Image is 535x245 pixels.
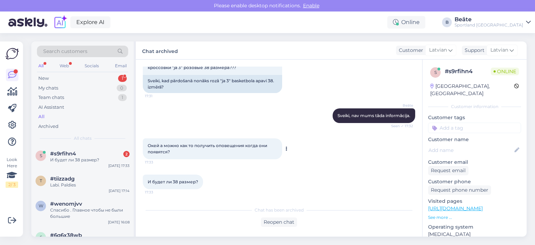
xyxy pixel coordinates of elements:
div: [DATE] 17:14 [109,188,130,193]
div: [DATE] 16:08 [108,220,130,225]
div: Request email [428,166,468,175]
span: 17:33 [145,160,171,165]
div: Archived [38,123,59,130]
label: Chat archived [142,46,178,55]
div: Sveiki, kad pārdošanā nonāks rozā "ja 3" basketbola apavi 38. izmērā? [143,75,282,93]
div: 1 [118,75,127,82]
span: Online [491,68,519,75]
span: #tiizzadg [50,176,75,182]
span: #s9rfihn4 [50,151,76,157]
span: #wenomjvv [50,201,82,207]
span: И будет ли 38 размер? [148,179,198,184]
p: Visited pages [428,198,521,205]
div: Beāte [455,17,523,22]
img: explore-ai [53,15,68,30]
span: Окей а можно как то получить оповещения когда они появятся? [148,143,268,154]
div: Online [387,16,425,29]
p: Customer tags [428,114,521,121]
span: 6 [40,235,42,240]
div: All [38,113,45,120]
div: Support [462,47,484,54]
div: All [37,61,45,70]
div: [DATE] 17:33 [108,163,130,168]
span: 17:31 [145,93,171,99]
div: Email [114,61,128,70]
div: Спасибо . Главное чтобы не были большие [50,207,130,220]
span: w [39,203,43,208]
img: Askly Logo [6,47,19,60]
div: Socials [83,61,100,70]
p: Operating system [428,223,521,231]
div: 2 / 3 [6,182,18,188]
a: [URL][DOMAIN_NAME] [428,205,483,212]
p: [MEDICAL_DATA] [428,231,521,238]
span: Sveiki, nav mums tāda informācija. [338,113,410,118]
span: t [40,178,42,183]
div: Web [58,61,70,70]
span: Beāte [387,103,413,108]
div: Look Here [6,156,18,188]
div: New [38,75,49,82]
div: Customer information [428,104,521,110]
span: Search customers [43,48,87,55]
div: 0 [117,85,127,92]
span: Latvian [429,46,447,54]
div: И будет ли 38 размер? [50,157,130,163]
span: All chats [74,135,92,141]
span: s [40,153,42,158]
input: Add a tag [428,123,521,133]
span: 17:33 [145,190,171,195]
span: Enable [301,2,321,9]
span: s [434,70,437,75]
div: Labi. Paldies [50,182,130,188]
input: Add name [428,146,513,154]
div: [GEOGRAPHIC_DATA], [GEOGRAPHIC_DATA] [430,83,514,97]
div: AI Assistant [38,104,64,111]
p: Customer phone [428,178,521,185]
p: Customer email [428,159,521,166]
div: Customer [396,47,423,54]
div: B [442,17,452,27]
div: Team chats [38,94,64,101]
span: Chat has been archived [255,207,304,213]
div: 1 [118,94,127,101]
p: Customer name [428,136,521,143]
div: My chats [38,85,58,92]
span: Seen ✓ 17:32 [387,123,413,129]
a: BeāteSportland [GEOGRAPHIC_DATA] [455,17,531,28]
span: Latvian [490,46,508,54]
div: 2 [123,151,130,157]
div: Reopen chat [261,217,297,227]
div: Sportland [GEOGRAPHIC_DATA] [455,22,523,28]
a: Explore AI [70,16,110,28]
span: #6q6x38wb [50,232,82,238]
div: Request phone number [428,185,491,195]
p: See more ... [428,214,521,221]
div: # s9rfihn4 [445,67,491,76]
